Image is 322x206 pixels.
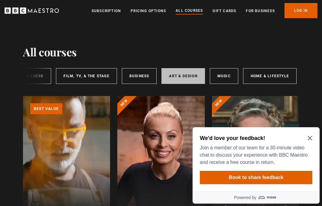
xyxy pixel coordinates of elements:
[213,8,236,14] a: Gift Cards
[117,11,122,16] button: Close Maze Prompt
[285,3,317,18] a: Log In
[243,68,297,84] a: Home & Lifestyle
[5,6,59,15] svg: BBC Maestro
[30,103,62,114] p: Best value
[161,68,205,84] a: Art & Design
[92,3,317,18] nav: Primary
[210,68,238,84] a: Music
[92,8,121,14] a: Subscription
[23,45,77,58] h1: All courses
[2,2,129,79] div: Optional study invitation
[2,67,129,79] a: Powered by maze
[246,8,275,14] a: For business
[10,10,120,17] h2: We'd love your feedback!
[56,68,117,84] a: Film, TV, & The Stage
[10,46,122,59] button: Book to share feedback
[131,8,166,14] a: Pricing Options
[176,8,203,14] a: All Courses
[122,68,157,84] a: Business
[10,19,120,41] p: Join a member of our team for a 30-minute video chat to discuss your experience with BBC Maestro ...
